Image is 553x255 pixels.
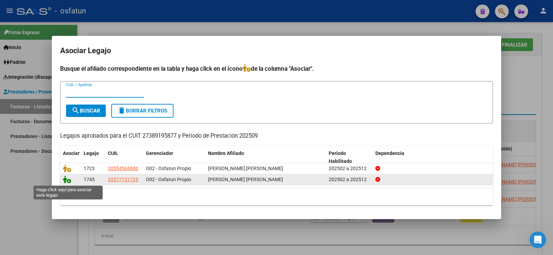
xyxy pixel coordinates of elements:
span: Dependencia [375,150,404,156]
span: Legajo [84,150,99,156]
span: CUIL [108,150,118,156]
span: 1745 [84,177,95,182]
span: Periodo Habilitado [329,150,352,164]
button: Borrar Filtros [111,104,174,118]
span: Nombre Afiliado [208,150,244,156]
datatable-header-cell: Asociar [60,146,81,169]
div: 202502 a 202512 [329,176,370,184]
p: Legajos aprobados para el CUIT 27389195877 y Período de Prestación 202509 [60,132,493,140]
div: 2 registros [60,188,493,205]
span: OLMEDO PAZ PABLO ARIEL [208,177,283,182]
span: O02 - Osfatun Propio [146,166,191,171]
datatable-header-cell: Legajo [81,146,105,169]
span: Asociar [63,150,79,156]
span: 20577131725 [108,177,138,182]
datatable-header-cell: Gerenciador [143,146,205,169]
span: 1723 [84,166,95,171]
span: Gerenciador [146,150,173,156]
mat-icon: search [72,106,80,115]
button: Buscar [66,105,106,117]
h4: Busque el afiliado correspondiente en la tabla y haga click en el ícono de la columna "Asociar". [60,64,493,73]
h2: Asociar Legajo [60,44,493,57]
div: 202502 a 202512 [329,165,370,173]
datatable-header-cell: Dependencia [373,146,493,169]
datatable-header-cell: Periodo Habilitado [326,146,373,169]
mat-icon: delete [118,106,126,115]
datatable-header-cell: CUIL [105,146,143,169]
datatable-header-cell: Nombre Afiliado [205,146,326,169]
span: LOPEZ BISBAL PEDRO AGUSTIN [208,166,283,171]
span: 20554566880 [108,166,138,171]
span: Borrar Filtros [118,108,167,114]
span: Buscar [72,108,100,114]
span: O02 - Osfatun Propio [146,177,191,182]
iframe: Intercom live chat [529,232,546,248]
